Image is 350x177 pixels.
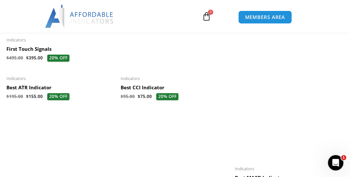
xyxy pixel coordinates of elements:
[156,93,179,100] span: 20% OFF
[192,7,221,26] a: 0
[121,84,228,91] h2: Best CCI Indicator
[26,55,29,61] span: $
[121,93,123,99] span: $
[6,84,114,91] h2: Best ATR Indicator
[6,93,23,99] bdi: 195.00
[121,93,135,99] bdi: 95.00
[6,46,114,52] h2: First Touch Signals
[6,55,23,61] bdi: 495.00
[26,55,43,61] bdi: 395.00
[6,37,114,43] span: Indicators
[6,76,114,81] span: Indicators
[235,166,343,172] span: Indicators
[6,93,9,99] span: $
[208,10,213,15] span: 0
[138,93,152,99] bdi: 75.00
[6,55,9,61] span: $
[121,84,228,93] a: Best CCI Indicator
[26,93,43,99] bdi: 155.00
[26,93,29,99] span: $
[6,46,114,55] a: First Touch Signals
[341,155,346,160] span: 1
[47,93,69,100] span: 20% OFF
[45,5,114,28] img: LogoAI | Affordable Indicators – NinjaTrader
[328,155,344,171] iframe: Intercom live chat
[6,84,114,93] a: Best ATR Indicator
[235,76,343,162] img: Best MACD Indicator
[245,15,285,20] span: MEMBERS AREA
[121,76,228,81] span: Indicators
[138,93,140,99] span: $
[238,11,292,24] a: MEMBERS AREA
[47,55,69,62] span: 20% OFF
